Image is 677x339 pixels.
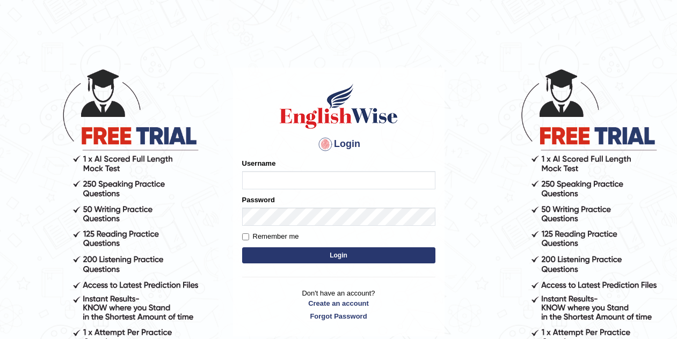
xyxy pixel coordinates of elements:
[242,233,249,240] input: Remember me
[242,247,435,263] button: Login
[242,231,299,242] label: Remember me
[242,298,435,308] a: Create an account
[242,136,435,153] h4: Login
[242,195,275,205] label: Password
[242,288,435,321] p: Don't have an account?
[278,82,400,130] img: Logo of English Wise sign in for intelligent practice with AI
[242,311,435,321] a: Forgot Password
[242,158,276,168] label: Username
